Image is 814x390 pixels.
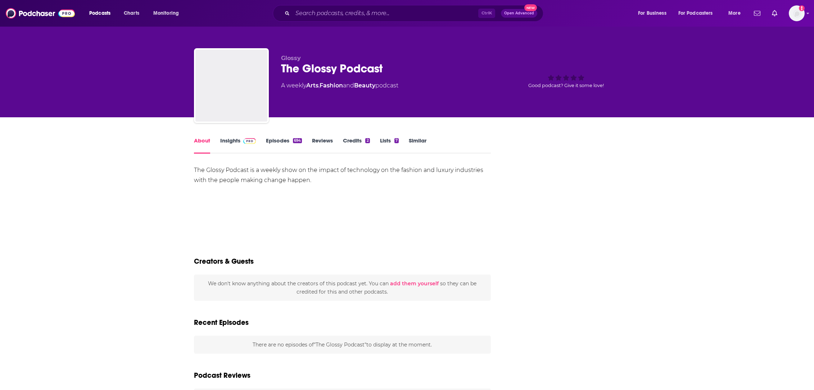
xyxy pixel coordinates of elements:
[320,82,343,89] a: Fashion
[799,5,805,11] svg: Add a profile image
[253,341,432,348] span: There are no episodes of "The Glossy Podcast" to display at the moment.
[194,257,254,266] h2: Creators & Guests
[148,8,188,19] button: open menu
[119,8,144,19] a: Charts
[394,138,399,143] div: 7
[723,8,750,19] button: open menu
[281,55,301,62] span: Glossy
[728,8,741,18] span: More
[504,12,534,15] span: Open Advanced
[293,8,478,19] input: Search podcasts, credits, & more...
[380,137,399,154] a: Lists7
[293,138,302,143] div: 694
[280,5,550,22] div: Search podcasts, credits, & more...
[89,8,110,18] span: Podcasts
[633,8,675,19] button: open menu
[528,83,604,88] span: Good podcast? Give it some love!
[769,7,780,19] a: Show notifications dropdown
[512,55,620,99] div: Good podcast? Give it some love!
[220,137,256,154] a: InsightsPodchaser Pro
[365,138,370,143] div: 2
[789,5,805,21] span: Logged in as LindaBurns
[501,9,537,18] button: Open AdvancedNew
[674,8,723,19] button: open menu
[194,137,210,154] a: About
[6,6,75,20] img: Podchaser - Follow, Share and Rate Podcasts
[194,371,250,380] h3: Podcast Reviews
[343,82,354,89] span: and
[789,5,805,21] button: Show profile menu
[153,8,179,18] span: Monitoring
[789,5,805,21] img: User Profile
[390,281,439,286] button: add them yourself
[243,138,256,144] img: Podchaser Pro
[678,8,713,18] span: For Podcasters
[409,137,426,154] a: Similar
[478,9,495,18] span: Ctrl K
[751,7,763,19] a: Show notifications dropdown
[281,81,398,90] div: A weekly podcast
[194,318,249,327] h2: Recent Episodes
[124,8,139,18] span: Charts
[524,4,537,11] span: New
[354,82,375,89] a: Beauty
[266,137,302,154] a: Episodes694
[312,137,333,154] a: Reviews
[306,82,318,89] a: Arts
[638,8,666,18] span: For Business
[318,82,320,89] span: ,
[208,280,476,295] span: We don't know anything about the creators of this podcast yet . You can so they can be credited f...
[84,8,120,19] button: open menu
[343,137,370,154] a: Credits2
[194,165,491,185] div: The Glossy Podcast is a weekly show on the impact of technology on the fashion and luxury industr...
